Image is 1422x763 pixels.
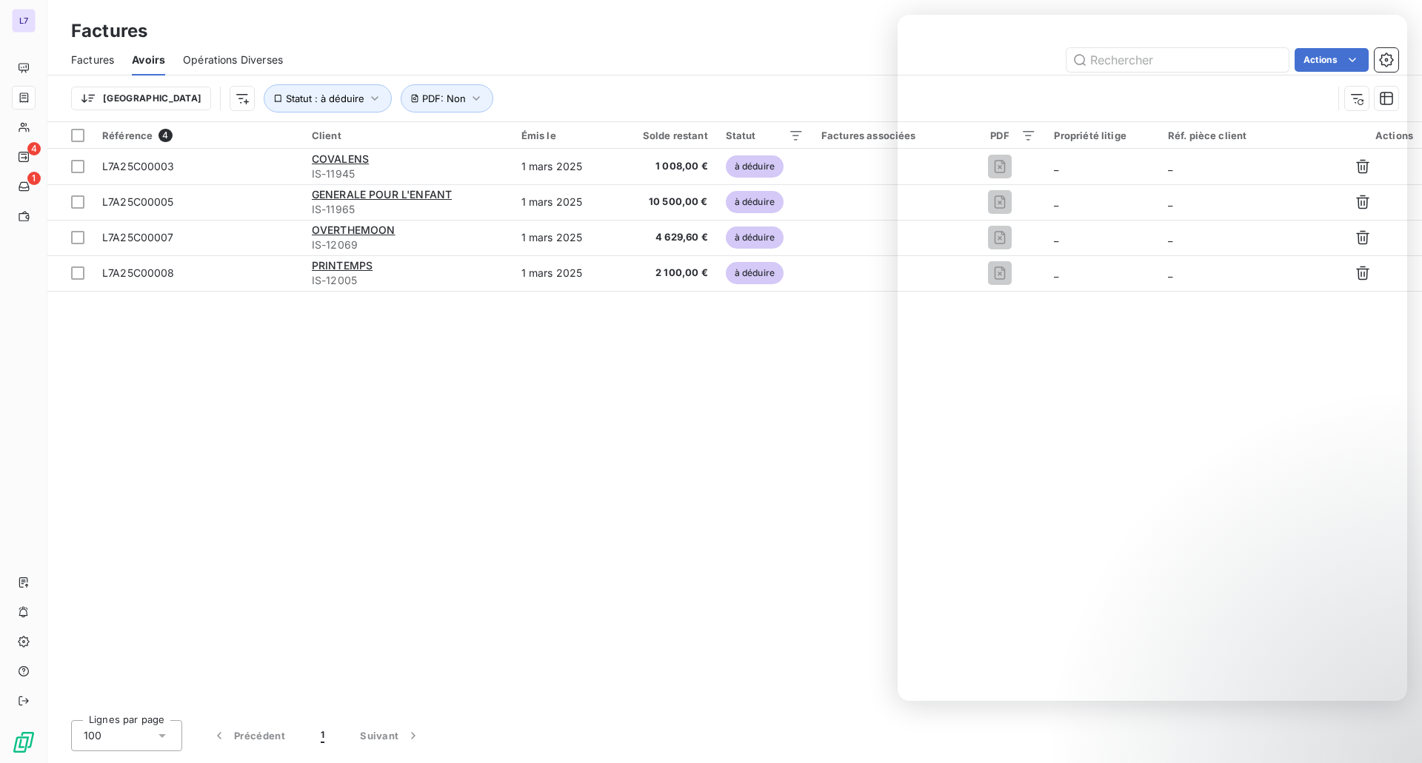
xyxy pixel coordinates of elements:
span: 10 500,00 € [621,195,707,209]
span: à déduire [726,155,784,178]
span: 4 [27,142,41,155]
td: 1 mars 2025 [513,184,612,220]
span: 100 [84,728,101,743]
button: Suivant [342,720,438,751]
span: L7A25C00003 [102,160,175,172]
span: à déduire [726,226,784,249]
span: IS-11945 [312,167,504,181]
button: 1 [303,720,342,751]
span: PDF : Non [422,93,466,104]
span: 4 [158,129,172,142]
span: Avoirs [132,53,165,67]
td: 1 mars 2025 [513,255,612,291]
span: L7A25C00007 [102,231,174,243]
span: L7A25C00005 [102,195,174,208]
span: 4 629,60 € [621,230,707,245]
button: PDF: Non [401,84,493,112]
span: L7A25C00008 [102,266,175,279]
span: GENERALE POUR L'ENFANT [312,188,452,201]
div: Statut [726,130,804,141]
span: Statut : à déduire [286,93,364,104]
h3: Factures [71,18,147,44]
img: Logo LeanPay [12,730,36,754]
span: 1 008,00 € [621,159,707,174]
span: Opérations Diverses [183,53,283,67]
div: Émis le [521,130,604,141]
span: IS-11965 [312,202,504,217]
div: Solde restant [621,130,707,141]
iframe: Intercom live chat [1372,713,1407,748]
span: PRINTEMPS [312,259,373,272]
button: [GEOGRAPHIC_DATA] [71,87,211,110]
span: COVALENS [312,152,369,165]
div: Client [312,130,504,141]
span: IS-12005 [312,273,504,288]
span: 1 [27,172,41,185]
span: IS-12069 [312,238,504,252]
iframe: Intercom live chat [898,15,1407,701]
span: 2 100,00 € [621,266,707,280]
td: 1 mars 2025 [513,149,612,184]
button: Précédent [194,720,303,751]
span: 1 [321,728,324,743]
div: Factures associées [821,130,946,141]
span: Référence [102,130,153,141]
button: Statut : à déduire [264,84,392,112]
span: à déduire [726,262,784,284]
span: à déduire [726,191,784,213]
td: 1 mars 2025 [513,220,612,255]
span: Factures [71,53,114,67]
span: OVERTHEMOON [312,223,395,236]
div: L7 [12,9,36,33]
